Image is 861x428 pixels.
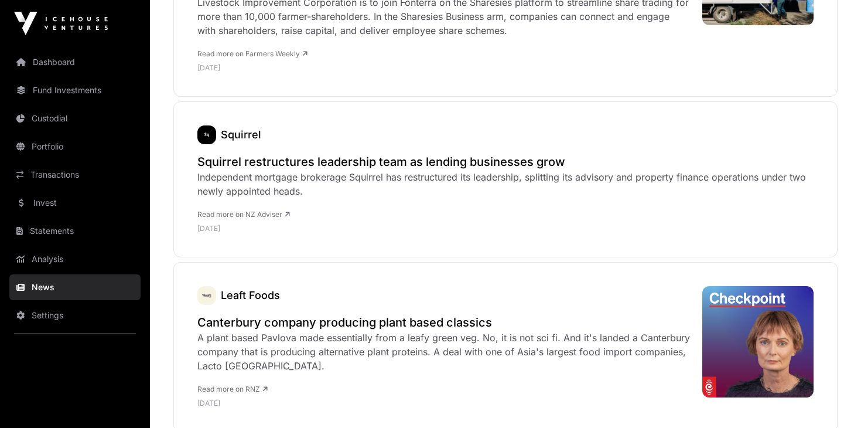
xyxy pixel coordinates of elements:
[9,190,141,216] a: Invest
[197,385,268,393] a: Read more on RNZ
[9,162,141,188] a: Transactions
[221,128,261,141] a: Squirrel
[197,49,307,58] a: Read more on Farmers Weekly
[197,331,691,373] div: A plant based Pavlova made essentially from a leafy green veg. No, it is not sci fi. And it's lan...
[197,314,691,331] a: Canterbury company producing plant based classics
[9,77,141,103] a: Fund Investments
[9,303,141,328] a: Settings
[197,286,216,305] a: Leaft Foods
[197,170,814,198] div: Independent mortgage brokerage Squirrel has restructured its leadership, splitting its advisory a...
[197,125,216,144] img: squirrel131.png
[197,224,814,233] p: [DATE]
[702,286,814,398] img: 4LGF99X_checkpoint_external_cover_png.jpeg
[197,125,216,144] a: Squirrel
[9,246,141,272] a: Analysis
[221,289,280,301] a: Leaft Foods
[197,399,691,408] p: [DATE]
[9,218,141,244] a: Statements
[9,274,141,300] a: News
[9,49,141,75] a: Dashboard
[9,106,141,131] a: Custodial
[197,210,290,219] a: Read more on NZ Adviser
[197,286,216,305] img: leaft_foods_logo.jpeg
[802,372,861,428] iframe: Chat Widget
[197,63,691,73] p: [DATE]
[197,154,814,170] a: Squirrel restructures leadership team as lending businesses grow
[9,134,141,159] a: Portfolio
[14,12,108,35] img: Icehouse Ventures Logo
